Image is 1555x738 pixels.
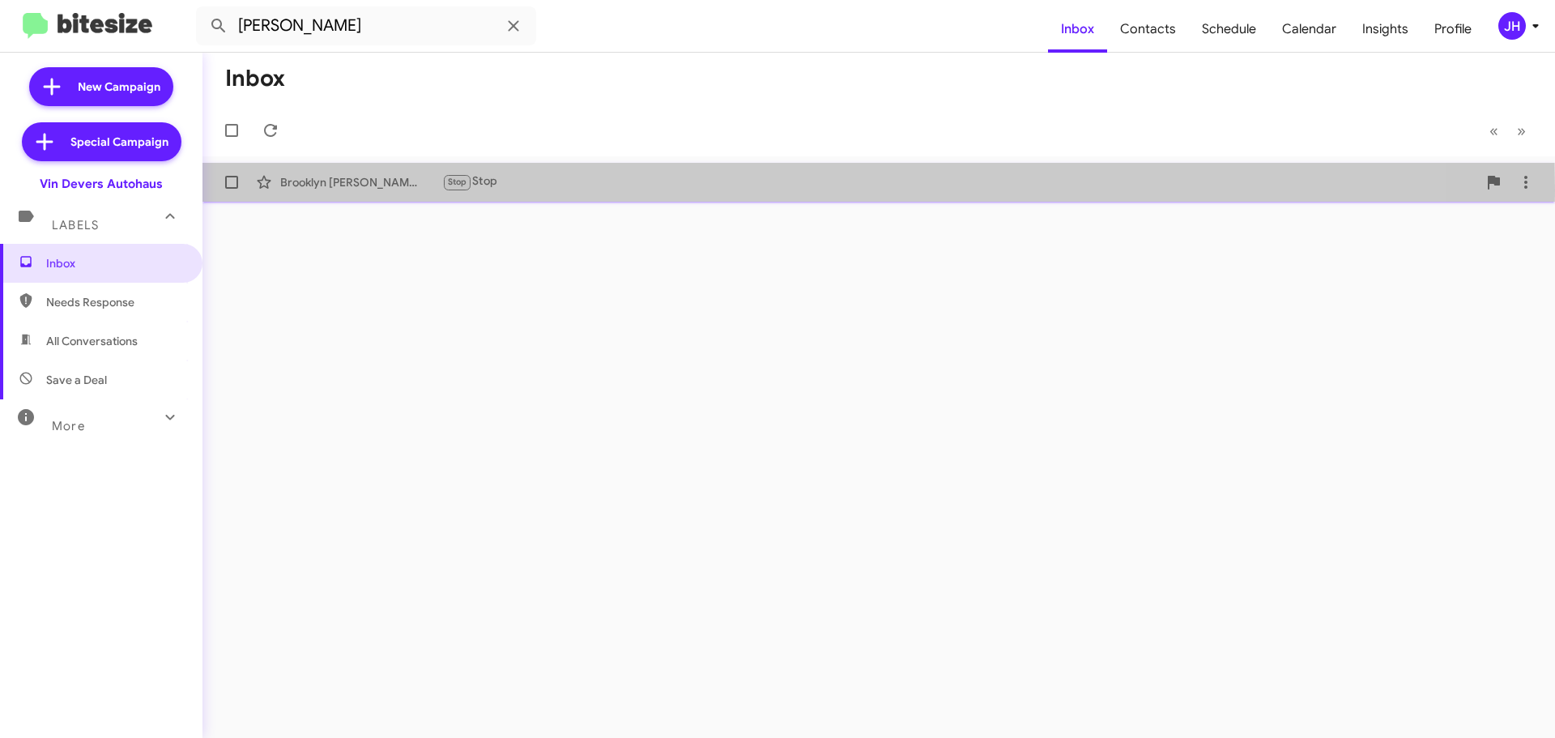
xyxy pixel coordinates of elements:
[46,294,184,310] span: Needs Response
[1480,114,1508,147] button: Previous
[1349,6,1421,53] a: Insights
[46,372,107,388] span: Save a Deal
[1189,6,1269,53] a: Schedule
[1489,121,1498,141] span: «
[46,333,138,349] span: All Conversations
[1485,12,1537,40] button: JH
[280,174,442,190] div: Brooklyn [PERSON_NAME]
[78,79,160,95] span: New Campaign
[29,67,173,106] a: New Campaign
[70,134,168,150] span: Special Campaign
[52,419,85,433] span: More
[46,255,184,271] span: Inbox
[225,66,285,92] h1: Inbox
[1048,6,1107,53] a: Inbox
[1480,114,1536,147] nav: Page navigation example
[442,173,1477,191] div: Stop
[196,6,536,45] input: Search
[1421,6,1485,53] a: Profile
[1507,114,1536,147] button: Next
[22,122,181,161] a: Special Campaign
[1269,6,1349,53] a: Calendar
[1517,121,1526,141] span: »
[1107,6,1189,53] a: Contacts
[448,177,467,187] span: Stop
[40,176,163,192] div: Vin Devers Autohaus
[52,218,99,232] span: Labels
[1498,12,1526,40] div: JH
